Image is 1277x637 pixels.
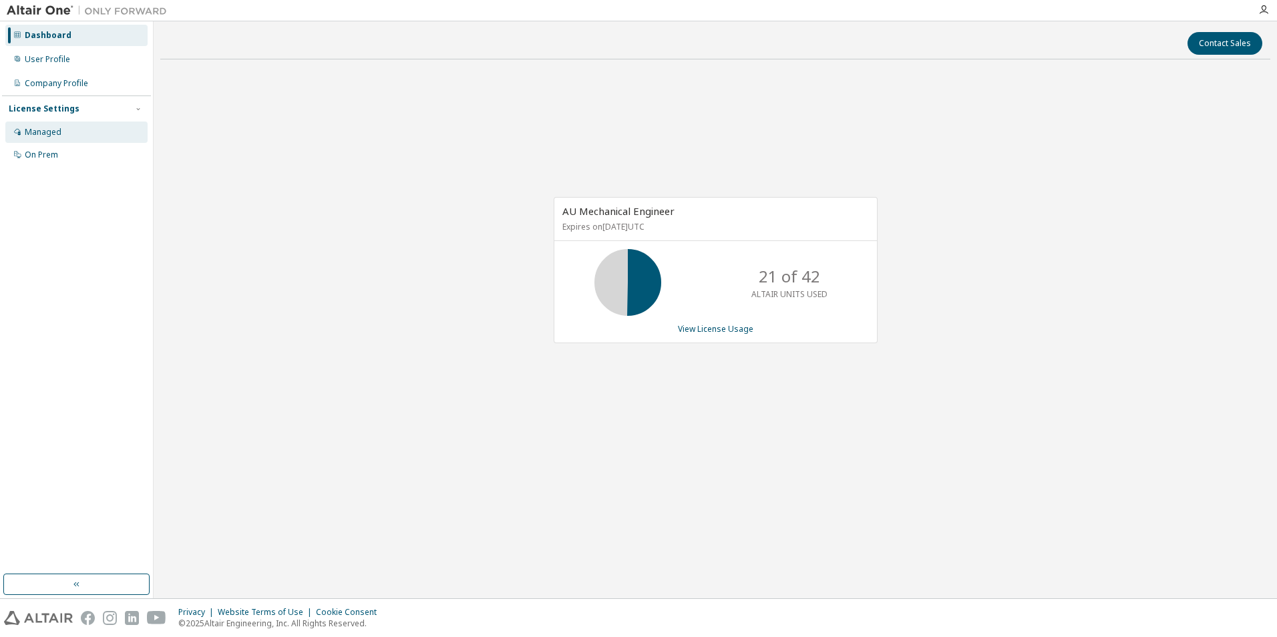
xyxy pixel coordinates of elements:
p: © 2025 Altair Engineering, Inc. All Rights Reserved. [178,618,385,629]
img: Altair One [7,4,174,17]
p: 21 of 42 [759,265,820,288]
div: Company Profile [25,78,88,89]
div: Website Terms of Use [218,607,316,618]
img: linkedin.svg [125,611,139,625]
div: Managed [25,127,61,138]
div: License Settings [9,103,79,114]
p: Expires on [DATE] UTC [562,221,866,232]
button: Contact Sales [1188,32,1262,55]
img: altair_logo.svg [4,611,73,625]
p: ALTAIR UNITS USED [751,288,828,300]
img: instagram.svg [103,611,117,625]
div: Privacy [178,607,218,618]
img: facebook.svg [81,611,95,625]
div: Cookie Consent [316,607,385,618]
div: User Profile [25,54,70,65]
img: youtube.svg [147,611,166,625]
a: View License Usage [678,323,753,335]
div: Dashboard [25,30,71,41]
div: On Prem [25,150,58,160]
span: AU Mechanical Engineer [562,204,675,218]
